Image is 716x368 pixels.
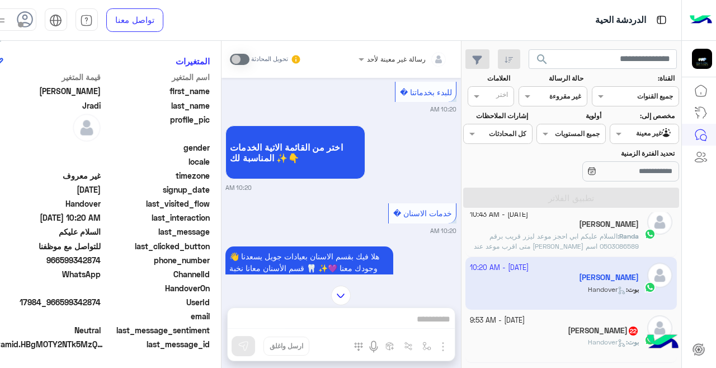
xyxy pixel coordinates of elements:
span: Handover [588,338,626,346]
span: HandoverOn [103,282,210,294]
span: last_name [103,100,210,111]
span: UserId [103,296,210,308]
span: signup_date [103,184,210,195]
a: tab [76,8,98,32]
small: 10:20 AM [430,105,456,114]
h6: المتغيرات [176,56,210,66]
img: tab [49,14,62,27]
span: last_clicked_button [103,240,210,252]
h5: Naeem Azam Mughal [568,326,639,336]
span: اسم المتغير [103,71,210,83]
small: [DATE] - 10:43 AM [470,209,528,220]
span: gender [103,142,210,153]
b: : [626,338,639,346]
span: email [103,310,210,322]
p: الدردشة الحية [595,13,646,28]
span: last_interaction [103,212,210,223]
small: 10:20 AM [430,226,456,235]
img: Logo [690,8,712,32]
span: last_message [103,226,210,237]
span: رسالة غير معينة لأحد [367,55,426,63]
img: defaultAdmin.png [73,114,101,142]
img: tab [80,14,93,27]
img: WhatsApp [644,229,656,240]
h5: Randa Alamri [579,220,639,229]
button: تطبيق الفلاتر [463,188,679,208]
img: hulul-logo.png [643,323,682,362]
b: : [618,232,639,240]
label: إشارات الملاحظات [465,111,528,121]
label: تحديد الفترة الزمنية [538,148,675,159]
img: 177882628735456 [692,49,712,69]
span: first_name [103,85,210,97]
span: بوت [628,338,639,346]
a: تواصل معنا [106,8,163,32]
label: حالة الرسالة [520,73,583,83]
span: last_message_id [109,338,210,350]
button: search [529,49,556,73]
span: locale [103,156,210,167]
span: phone_number [103,254,210,266]
small: [DATE] - 9:53 AM [470,315,525,326]
span: خدمات الاسنان � [393,208,452,218]
img: tab [654,13,668,27]
span: 22 [629,327,638,336]
span: السلام عليكم ابي احجز موعد ليزر قريب برقم 0503086589 اسم دانا العمري متى اقرب موعد عند إدنا [474,232,639,260]
img: defaultAdmin.png [647,315,672,341]
span: profile_pic [103,114,210,139]
p: 1/10/2025, 10:20 AM [225,246,393,360]
span: timezone [103,170,210,181]
label: العلامات [465,73,510,83]
span: last_message_sentiment [103,324,210,336]
span: search [535,53,549,66]
label: مخصص إلى: [611,111,675,121]
img: scroll [331,286,351,305]
button: ارسل واغلق [263,337,309,356]
span: اختر من القائمة الاتية الخدمات المناسبة لك ✨👇 [230,142,361,163]
small: تحويل المحادثة [251,55,288,64]
span: ChannelId [103,268,210,280]
span: للبدء بخدماتنا � [400,87,452,97]
div: اختر [496,90,510,103]
label: أولوية [538,111,601,121]
img: defaultAdmin.png [647,209,672,235]
label: القناة: [593,73,675,83]
span: 👋 هلا فيك بقسم الاسنان بعيادات جويل يسعدنا وجودك معنا 💜✨ 🦷 قسم الأسنان معانا نخبة من أفضل الأطباء... [229,251,387,355]
small: 10:20 AM [225,183,252,192]
span: Randa [619,232,639,240]
span: last_visited_flow [103,198,210,209]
